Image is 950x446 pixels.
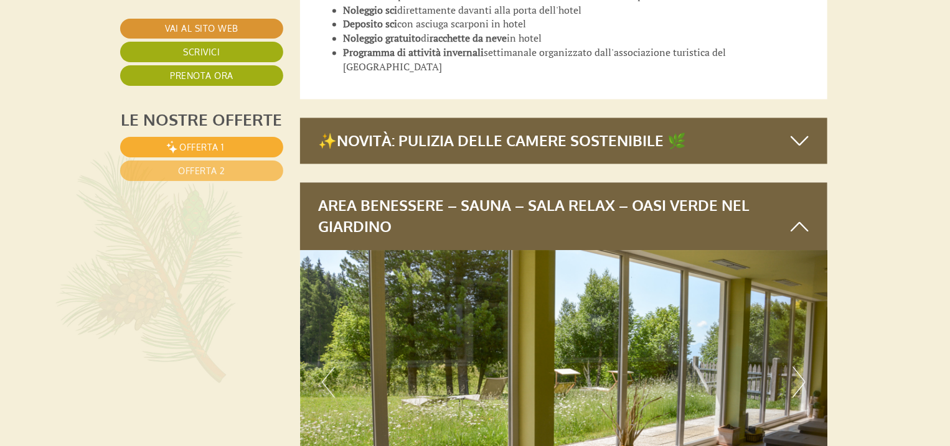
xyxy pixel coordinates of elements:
button: Previous [322,366,335,397]
div: Area benessere – Sauna – Sala relax – Oasi verde nel giardino [300,182,828,250]
span: Offerta 1 [179,142,224,152]
button: Invia [430,329,491,350]
strong: Noleggio gratuito [344,31,421,45]
a: Prenota ora [120,65,283,86]
li: settimanale organizzato dall'associazione turistica del [GEOGRAPHIC_DATA] [344,45,809,74]
div: Berghotel Zum Zirm [19,37,190,47]
button: Next [792,366,806,397]
small: 10:41 [19,61,190,70]
div: ✨NOVITÀ: Pulizia delle camere sostenibile 🌿 [300,118,828,164]
div: martedì [216,10,275,31]
strong: Deposito sci [344,17,398,30]
li: con asciuga scarponi in hotel [344,17,809,31]
strong: racchette da neve [430,31,507,45]
div: Le nostre offerte [120,108,283,131]
li: di in hotel [344,31,809,45]
strong: Programma di attività invernali [344,45,484,59]
div: Buon giorno, come possiamo aiutarla? [10,34,196,72]
a: Scrivici [120,42,283,62]
strong: Noleggio sci [344,3,398,17]
span: Offerta 2 [178,165,225,176]
li: direttamente davanti alla porta dell'hotel [344,3,809,17]
a: Vai al sito web [120,19,283,39]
